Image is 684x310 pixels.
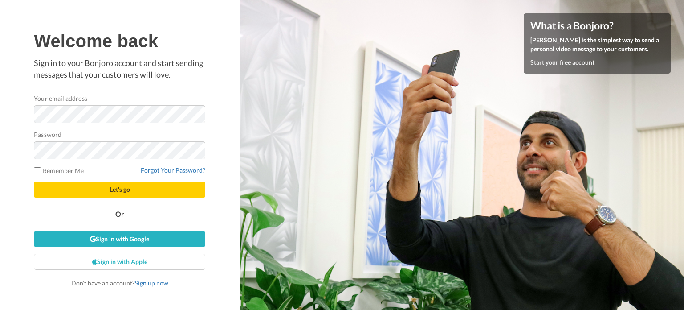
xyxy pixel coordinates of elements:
[34,94,87,103] label: Your email address
[530,20,664,31] h4: What is a Bonjoro?
[34,167,41,174] input: Remember Me
[34,130,61,139] label: Password
[71,279,168,287] span: Don’t have an account?
[141,166,205,174] a: Forgot Your Password?
[135,279,168,287] a: Sign up now
[34,182,205,198] button: Let's go
[34,58,205,80] p: Sign in to your Bonjoro account and start sending messages that your customers will love.
[34,31,205,51] h1: Welcome back
[110,186,130,193] span: Let's go
[530,58,594,66] a: Start your free account
[34,254,205,270] a: Sign in with Apple
[34,166,84,175] label: Remember Me
[530,36,664,54] p: [PERSON_NAME] is the simplest way to send a personal video message to your customers.
[114,211,126,217] span: Or
[34,231,205,247] a: Sign in with Google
